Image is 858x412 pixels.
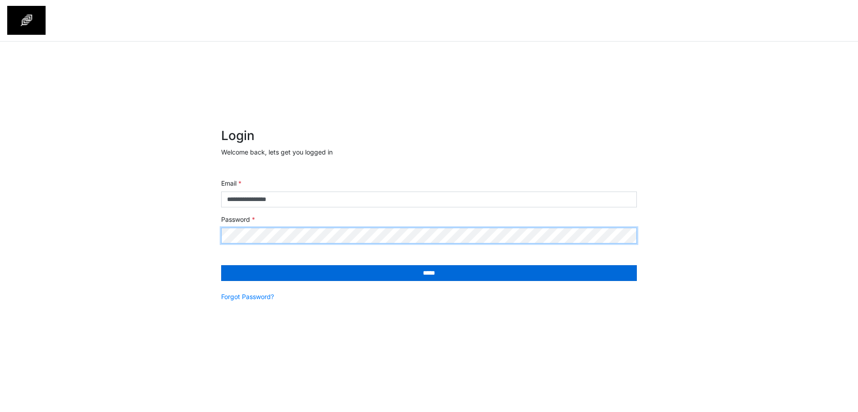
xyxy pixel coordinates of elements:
h2: Login [221,128,637,144]
a: Forgot Password? [221,292,274,301]
p: Welcome back, lets get you logged in [221,147,637,157]
label: Password [221,215,255,224]
img: spp logo [7,6,46,35]
label: Email [221,178,241,188]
